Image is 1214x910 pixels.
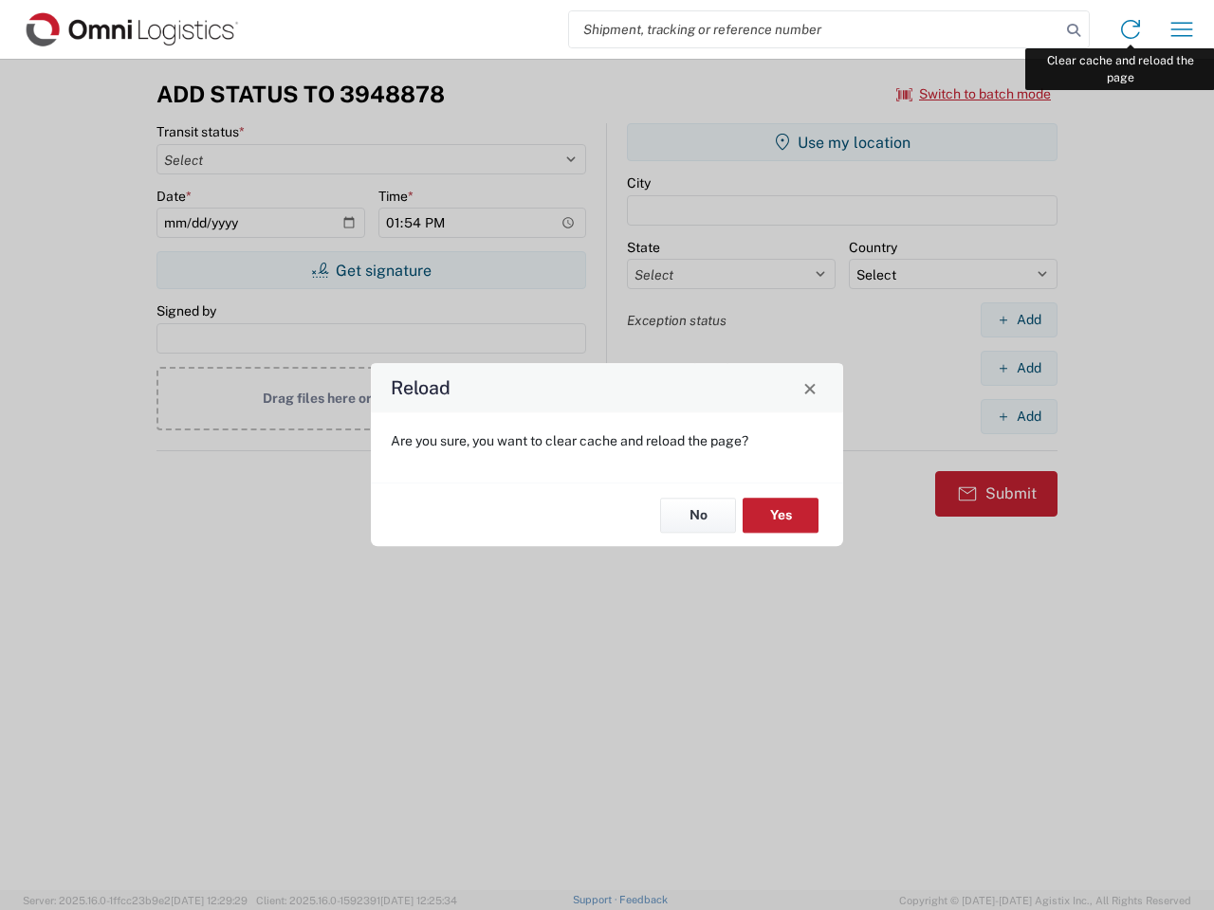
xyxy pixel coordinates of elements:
button: Close [797,374,823,401]
h4: Reload [391,374,451,402]
p: Are you sure, you want to clear cache and reload the page? [391,432,823,449]
input: Shipment, tracking or reference number [569,11,1060,47]
button: Yes [743,498,819,533]
button: No [660,498,736,533]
